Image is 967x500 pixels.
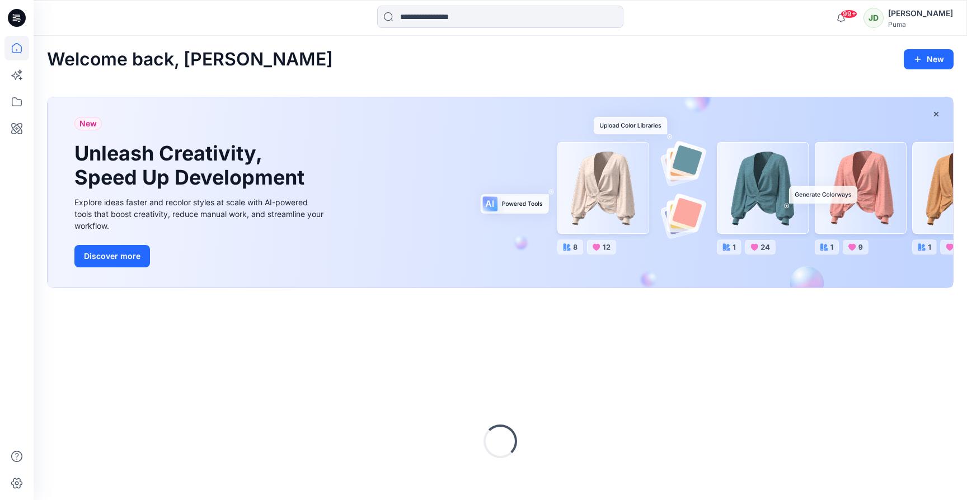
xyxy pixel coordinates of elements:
[888,7,953,20] div: [PERSON_NAME]
[79,117,97,130] span: New
[888,20,953,29] div: Puma
[904,49,954,69] button: New
[841,10,857,18] span: 99+
[863,8,884,28] div: JD
[74,245,326,267] a: Discover more
[74,196,326,232] div: Explore ideas faster and recolor styles at scale with AI-powered tools that boost creativity, red...
[74,141,309,190] h1: Unleash Creativity, Speed Up Development
[47,49,333,70] h2: Welcome back, [PERSON_NAME]
[74,245,150,267] button: Discover more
